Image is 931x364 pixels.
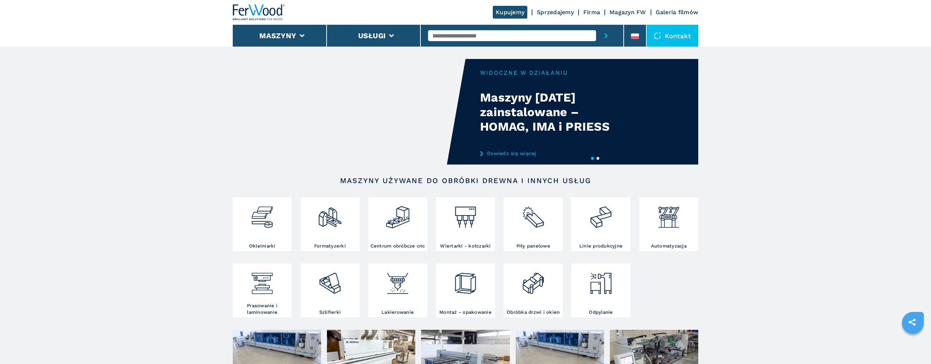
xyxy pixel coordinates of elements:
[591,157,594,160] button: 1
[314,243,346,249] h3: Formatyzerki
[371,243,425,249] h3: Centrum obróbcze cnc
[233,59,465,165] video: Your browser does not support the video tag.
[300,197,359,251] a: Formatyzerki
[654,32,661,39] img: Kontakt
[596,157,599,160] button: 2
[651,243,687,249] h3: Automatyzacja
[589,309,613,316] h3: Odpylanie
[504,197,563,251] a: Piły panelowe
[571,264,630,317] a: Odpylanie
[583,9,600,16] a: Firma
[368,197,427,251] a: Centrum obróbcze cnc
[250,199,275,230] img: bordatrici_1.png
[521,265,546,296] img: lavorazione_porte_finestre_2.png
[903,313,921,331] a: sharethis
[233,4,285,20] img: Ferwood
[250,265,275,296] img: pressa-strettoia.png
[639,197,698,251] a: Automatyzacja
[537,9,574,16] a: Sprzedajemy
[317,199,343,230] img: squadratrici_2.png
[516,243,550,249] h3: Piły panelowe
[436,264,495,317] a: Montaż - opakowanie
[440,243,491,249] h3: Wiertarki - kołczarki
[647,25,698,47] div: Kontakt
[571,197,630,251] a: Linie produkcyjne
[259,31,296,40] button: Maszyny
[317,265,343,296] img: levigatrici_2.png
[588,265,614,296] img: aspirazione_1.png
[579,243,623,249] h3: Linie produkcyjne
[233,197,292,251] a: Okleiniarki
[300,264,359,317] a: Szlifierki
[453,199,478,230] img: foratrici_inseritrici_2.png
[521,199,546,230] img: sezionatrici_2.png
[504,264,563,317] a: Obróbka drzwi i okien
[256,176,675,185] h2: Maszyny używane do obróbki drewna i innych usług
[480,150,623,156] a: Dowiedz się więcej
[493,6,527,19] a: Kupujemy
[385,199,410,230] img: centro_di_lavoro_cnc_2.png
[656,9,699,16] a: Galeria filmów
[439,309,492,316] h3: Montaż - opakowanie
[610,9,646,16] a: Magazyn FW
[233,264,292,317] a: Prasowanie i laminowanie
[596,25,616,47] button: submit-button
[436,197,495,251] a: Wiertarki - kołczarki
[588,199,614,230] img: linee_di_produzione_2.png
[453,265,478,296] img: montaggio_imballaggio_2.png
[235,302,290,316] h3: Prasowanie i laminowanie
[507,309,560,316] h3: Obróbka drzwi i okien
[381,309,414,316] h3: Lakierowanie
[319,309,341,316] h3: Szlifierki
[249,243,276,249] h3: Okleiniarki
[368,264,427,317] a: Lakierowanie
[656,199,682,230] img: automazione.png
[385,265,410,296] img: verniciatura_1.png
[358,31,386,40] button: Usługi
